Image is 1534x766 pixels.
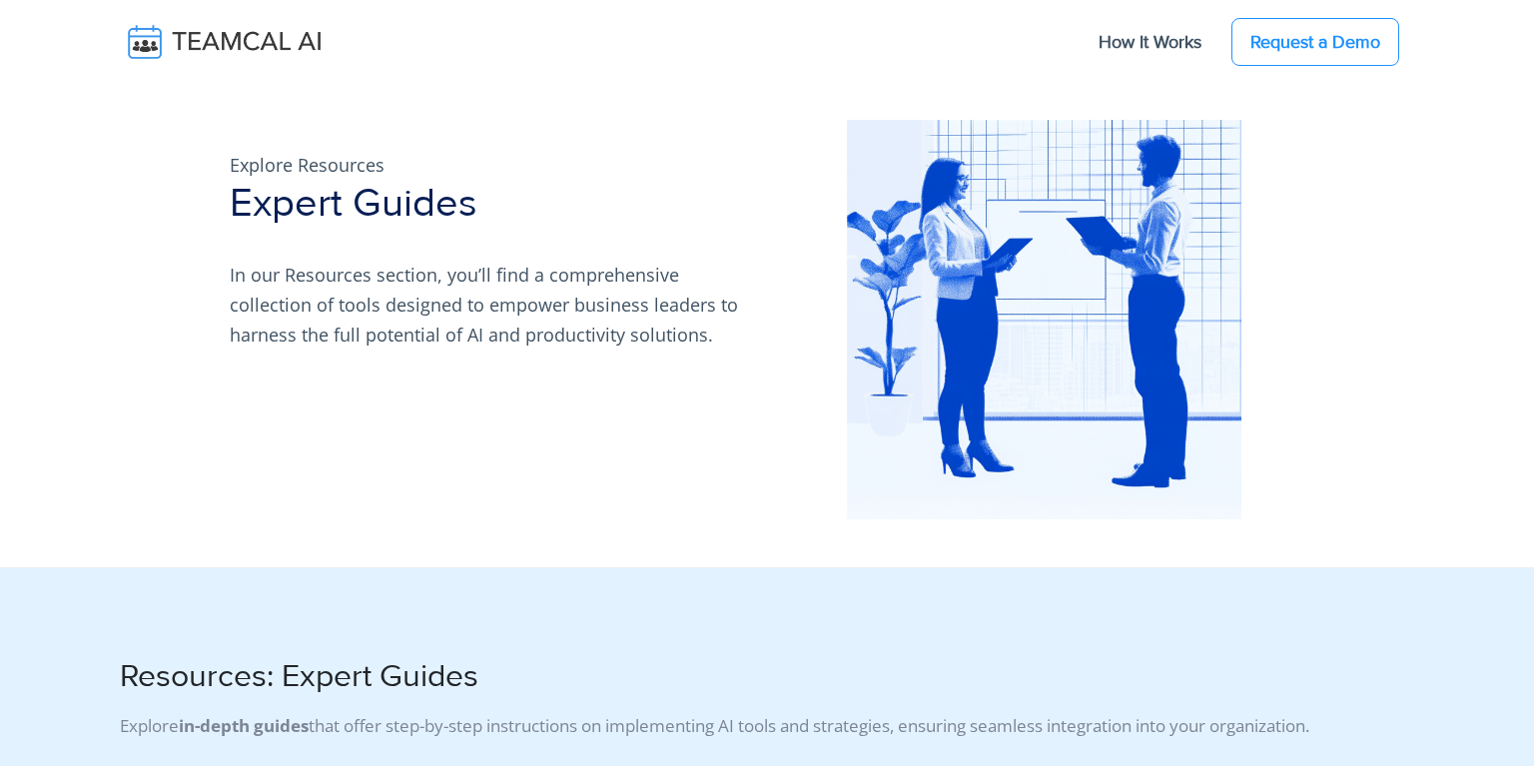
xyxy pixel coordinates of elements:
p: Explore that offer step-by-step instructions on implementing AI tools and strategies, ensuring se... [120,704,1414,740]
h2: Resources: Expert Guides [120,658,1414,696]
a: How It Works [1079,21,1221,63]
p: Explore Resources [230,150,755,180]
b: in-depth guides [179,714,309,737]
img: pic [842,120,1241,519]
h1: Expert Guides [230,180,755,228]
p: In our Resources section, you’ll find a comprehensive collection of tools designed to empower bus... [230,260,755,350]
a: Request a Demo [1231,18,1399,66]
